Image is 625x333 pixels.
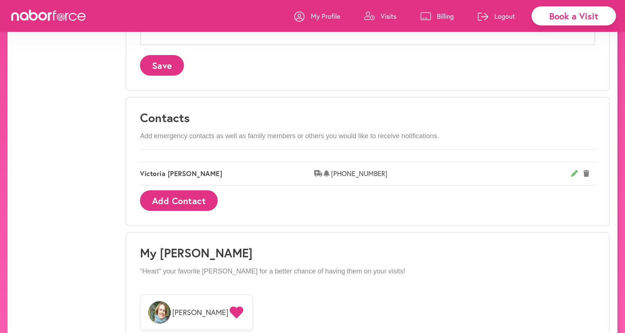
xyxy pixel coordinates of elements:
[140,55,184,76] button: Save
[140,132,595,140] p: Add emergency contacts as well as family members or others you would like to receive notifications.
[494,12,515,21] p: Logout
[140,111,595,125] h3: Contacts
[381,12,396,21] p: Visits
[364,5,396,27] a: Visits
[140,170,314,178] span: Victoria [PERSON_NAME]
[420,5,454,27] a: Billing
[294,5,340,27] a: My Profile
[532,6,616,25] div: Book a Visit
[478,5,515,27] a: Logout
[331,170,571,178] span: [PHONE_NUMBER]
[140,267,595,276] p: “Heart” your favorite [PERSON_NAME] for a better chance of having them on your visits!
[437,12,454,21] p: Billing
[148,301,171,324] img: cW1nI8VzQHys1dQCeHKj
[311,12,340,21] p: My Profile
[172,308,228,317] span: [PERSON_NAME]
[140,246,595,260] h1: My [PERSON_NAME]
[140,190,218,211] button: Add Contact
